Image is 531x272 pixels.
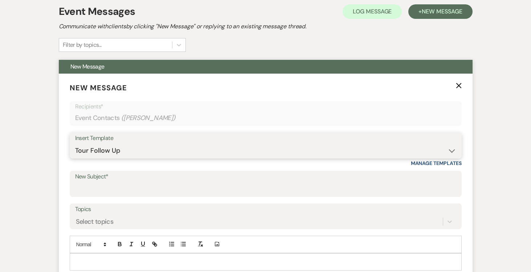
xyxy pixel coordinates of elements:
[75,172,456,182] label: New Subject*
[70,83,127,92] span: New Message
[422,8,462,15] span: New Message
[70,63,105,70] span: New Message
[353,8,392,15] span: Log Message
[343,4,402,19] button: Log Message
[63,41,102,49] div: Filter by topics...
[75,111,456,125] div: Event Contacts
[75,133,456,144] div: Insert Template
[75,204,456,215] label: Topics
[411,160,462,166] a: Manage Templates
[408,4,472,19] button: +New Message
[59,4,135,19] h1: Event Messages
[121,113,176,123] span: ( [PERSON_NAME] )
[75,102,456,111] p: Recipients*
[59,22,473,31] h2: Communicate with clients by clicking "New Message" or replying to an existing message thread.
[76,217,114,226] div: Select topics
